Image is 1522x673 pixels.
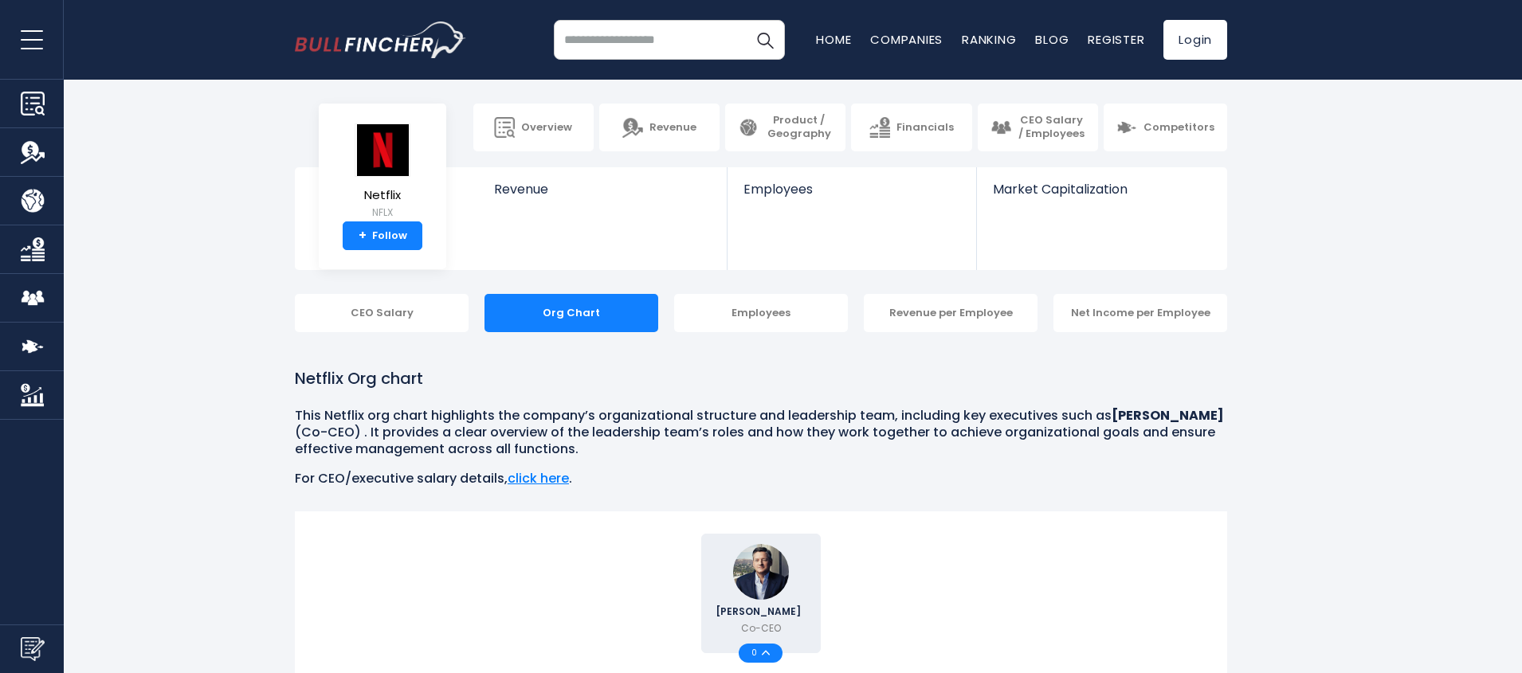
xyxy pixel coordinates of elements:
span: 0 [751,649,762,657]
a: Ted Sarandos [PERSON_NAME] Co-CEO 0 [701,534,821,653]
a: Netflix NFLX [354,123,411,222]
a: Competitors [1104,104,1227,151]
h1: Netflix Org chart [295,366,1227,390]
small: NFLX [355,205,410,220]
img: bullfincher logo [295,22,466,58]
span: Financials [896,121,954,135]
a: click here [508,469,569,487]
a: Overview [473,104,594,151]
div: Net Income per Employee [1053,294,1227,332]
div: Revenue per Employee [864,294,1038,332]
div: CEO Salary [295,294,469,332]
p: For CEO/executive salary details, . [295,471,1227,487]
b: [PERSON_NAME] [1112,406,1224,425]
p: This Netflix org chart highlights the company’s organizational structure and leadership team, inc... [295,408,1227,457]
span: Product / Geography [765,114,833,141]
span: Revenue [494,182,712,197]
span: Employees [743,182,959,197]
a: +Follow [343,221,422,250]
a: Home [816,31,851,48]
span: [PERSON_NAME] [716,607,806,616]
span: Overview [521,121,572,135]
a: Blog [1035,31,1069,48]
a: Login [1163,20,1227,60]
span: Market Capitalization [993,182,1210,197]
a: Companies [870,31,943,48]
img: Ted Sarandos [733,544,789,600]
a: Ranking [962,31,1016,48]
a: Register [1088,31,1144,48]
a: CEO Salary / Employees [978,104,1098,151]
span: CEO Salary / Employees [1018,114,1085,141]
span: Competitors [1143,121,1214,135]
button: Search [745,20,785,60]
a: Revenue [478,167,728,224]
div: Org Chart [484,294,658,332]
strong: + [359,229,367,243]
a: Market Capitalization [977,167,1226,224]
a: Go to homepage [295,22,466,58]
a: Product / Geography [725,104,845,151]
a: Employees [728,167,975,224]
div: Employees [674,294,848,332]
span: Netflix [355,189,410,202]
span: Revenue [649,121,696,135]
a: Revenue [599,104,720,151]
p: Co-CEO [741,621,781,636]
a: Financials [851,104,971,151]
